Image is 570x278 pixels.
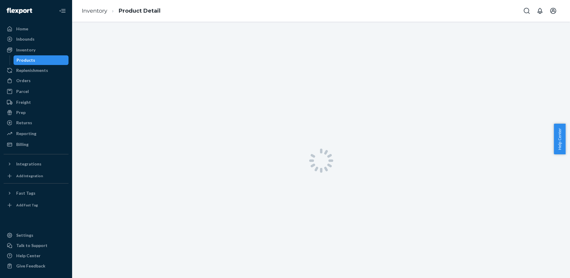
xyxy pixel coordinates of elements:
[4,76,69,85] a: Orders
[56,5,69,17] button: Close Navigation
[16,161,41,167] div: Integrations
[4,188,69,198] button: Fast Tags
[4,261,69,271] button: Give Feedback
[14,55,69,65] a: Products
[119,8,160,14] a: Product Detail
[16,36,35,42] div: Inbounds
[4,118,69,128] a: Returns
[4,171,69,181] a: Add Integration
[16,26,28,32] div: Home
[16,263,45,269] div: Give Feedback
[4,34,69,44] a: Inbounds
[16,78,31,84] div: Orders
[4,140,69,149] a: Billing
[4,129,69,138] a: Reporting
[16,99,31,105] div: Freight
[16,88,29,94] div: Parcel
[16,67,48,73] div: Replenishments
[82,8,107,14] a: Inventory
[16,253,41,259] div: Help Center
[16,120,32,126] div: Returns
[7,8,32,14] img: Flexport logo
[4,45,69,55] a: Inventory
[4,241,69,250] button: Talk to Support
[77,2,165,20] ol: breadcrumbs
[554,124,565,154] button: Help Center
[4,200,69,210] a: Add Fast Tag
[521,5,533,17] button: Open Search Box
[16,131,36,137] div: Reporting
[4,159,69,169] button: Integrations
[4,87,69,96] a: Parcel
[4,66,69,75] a: Replenishments
[16,202,38,208] div: Add Fast Tag
[16,190,35,196] div: Fast Tags
[16,110,26,116] div: Prep
[16,173,43,178] div: Add Integration
[16,232,33,238] div: Settings
[16,141,29,147] div: Billing
[4,230,69,240] a: Settings
[16,242,47,249] div: Talk to Support
[4,251,69,261] a: Help Center
[4,24,69,34] a: Home
[4,97,69,107] a: Freight
[4,108,69,117] a: Prep
[16,47,35,53] div: Inventory
[547,5,559,17] button: Open account menu
[17,57,35,63] div: Products
[534,5,546,17] button: Open notifications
